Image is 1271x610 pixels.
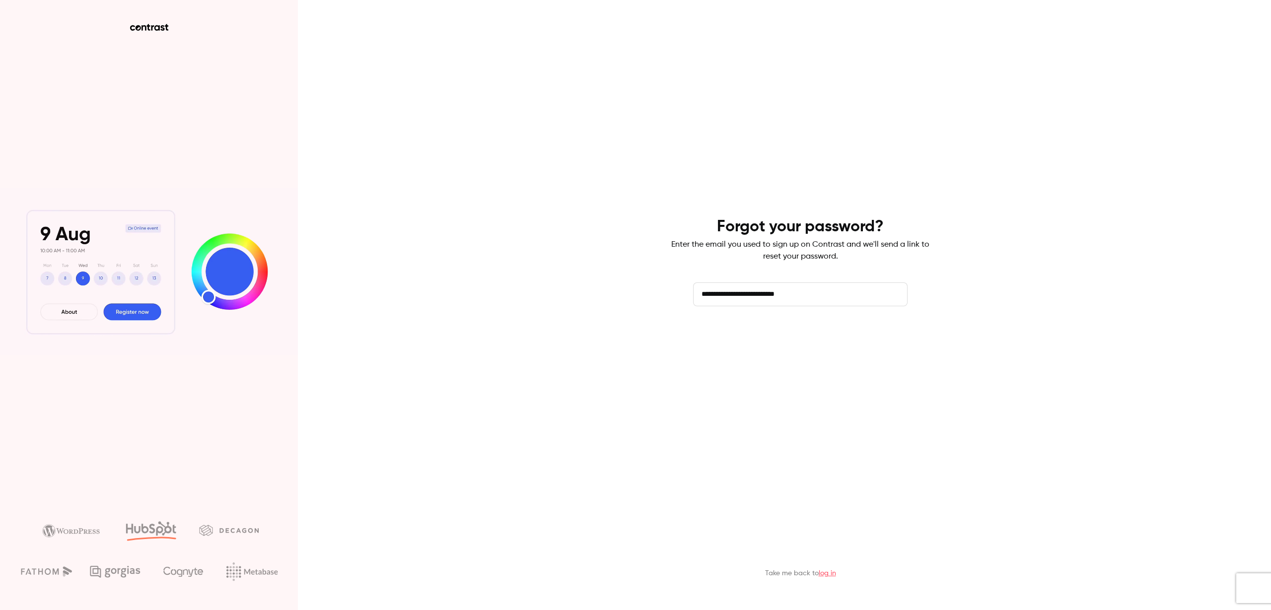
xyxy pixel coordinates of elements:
button: Send reset email [693,322,908,346]
a: log in [819,570,836,577]
p: Take me back to [765,568,836,578]
img: decagon [199,525,259,536]
p: Enter the email you used to sign up on Contrast and we'll send a link to reset your password. [671,239,929,263]
h4: Forgot your password? [717,217,884,237]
